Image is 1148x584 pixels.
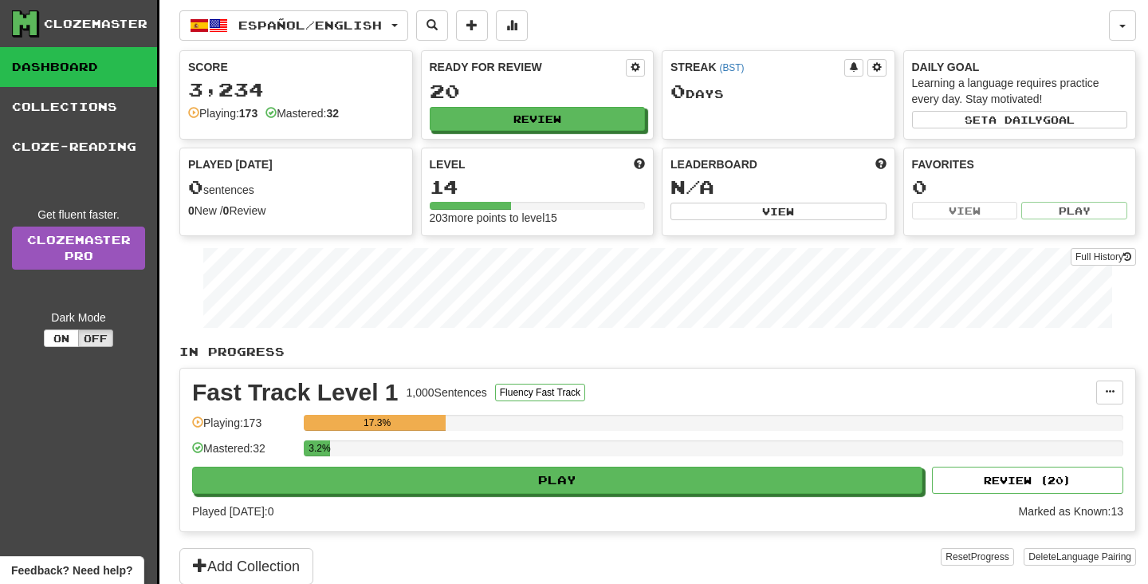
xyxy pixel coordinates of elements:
span: a daily [989,114,1043,125]
div: 0 [912,177,1128,197]
span: Score more points to level up [634,156,645,172]
span: Played [DATE]: 0 [192,505,273,518]
span: 0 [188,176,203,198]
span: N/A [670,176,714,198]
span: Español / English [238,18,382,32]
button: Play [192,467,922,494]
div: 3.2% [309,440,330,456]
div: 17.3% [309,415,446,431]
div: Playing: 173 [192,415,296,441]
button: Search sentences [416,10,448,41]
strong: 0 [223,204,230,217]
a: ClozemasterPro [12,227,145,270]
button: Fluency Fast Track [495,384,585,401]
div: 20 [430,81,646,101]
button: Review [430,107,646,131]
div: Clozemaster [44,16,147,32]
div: Playing: [188,105,258,121]
button: View [670,203,887,220]
div: Marked as Known: 13 [1018,503,1123,519]
div: sentences [188,177,404,198]
button: Seta dailygoal [912,111,1128,128]
button: Add sentence to collection [456,10,488,41]
button: Review (20) [932,467,1123,494]
div: New / Review [188,203,404,219]
button: More stats [496,10,528,41]
div: Favorites [912,156,1128,172]
strong: 32 [326,107,339,120]
span: Progress [971,551,1009,562]
span: Played [DATE] [188,156,273,172]
button: ResetProgress [941,548,1013,566]
strong: 173 [239,107,258,120]
div: Fast Track Level 1 [192,381,399,404]
div: Ready for Review [430,59,627,75]
span: Open feedback widget [11,562,132,578]
div: Learning a language requires practice every day. Stay motivated! [912,75,1128,107]
div: Streak [670,59,844,75]
span: Language Pairing [1056,551,1131,562]
div: 203 more points to level 15 [430,210,646,226]
div: Dark Mode [12,310,145,326]
button: On [44,329,79,347]
span: Level [430,156,466,172]
button: Full History [1071,248,1136,266]
div: 3,234 [188,80,404,100]
div: Daily Goal [912,59,1128,75]
span: Leaderboard [670,156,757,172]
p: In Progress [179,344,1136,360]
div: Mastered: 32 [192,440,296,467]
button: Off [78,329,113,347]
div: Get fluent faster. [12,207,145,223]
div: Score [188,59,404,75]
div: 14 [430,177,646,197]
button: View [912,202,1018,219]
span: This week in points, UTC [875,156,887,172]
strong: 0 [188,204,195,217]
button: Español/English [179,10,408,41]
div: Day s [670,81,887,102]
button: DeleteLanguage Pairing [1024,548,1136,566]
div: Mastered: [265,105,339,121]
a: (BST) [719,62,744,73]
span: 0 [670,80,686,102]
div: 1,000 Sentences [407,385,487,401]
button: Play [1021,202,1127,219]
